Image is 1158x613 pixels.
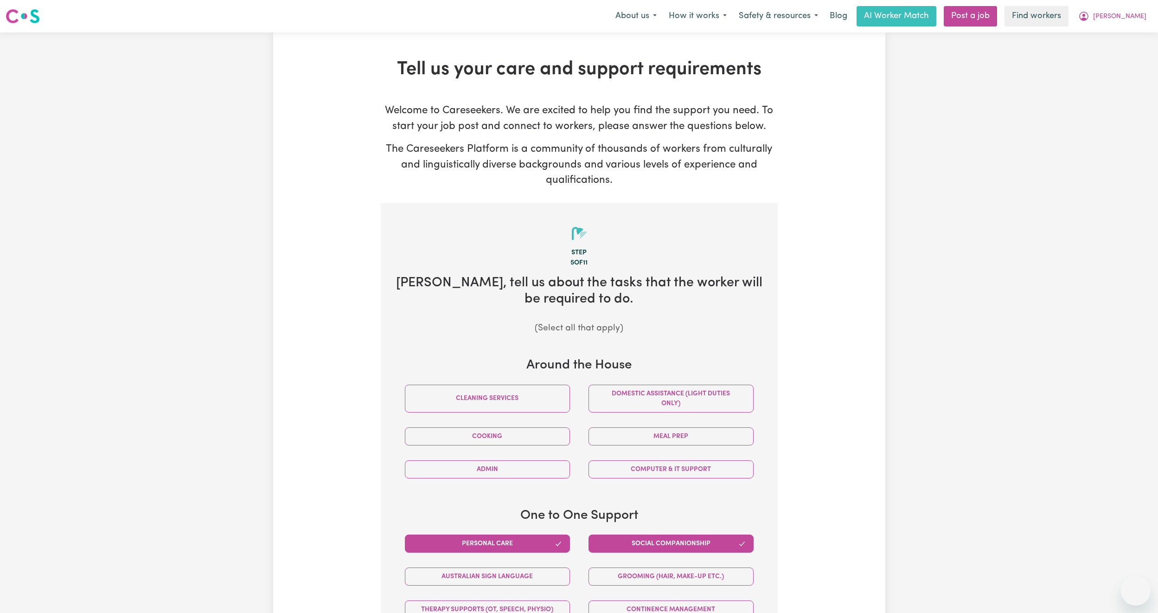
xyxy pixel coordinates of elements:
[396,258,763,268] div: 5 of 11
[1004,6,1068,26] a: Find workers
[944,6,997,26] a: Post a job
[381,58,778,81] h1: Tell us your care and support requirements
[733,6,824,26] button: Safety & resources
[1093,12,1146,22] span: [PERSON_NAME]
[405,385,570,413] button: Cleaning services
[6,8,40,25] img: Careseekers logo
[857,6,936,26] a: AI Worker Match
[396,248,763,258] div: Step
[663,6,733,26] button: How it works
[609,6,663,26] button: About us
[396,358,763,374] h3: Around the House
[381,142,778,188] p: The Careseekers Platform is a community of thousands of workers from culturally and linguisticall...
[405,568,570,586] button: Australian Sign Language
[396,322,763,336] p: (Select all that apply)
[6,6,40,27] a: Careseekers logo
[589,568,754,586] button: Grooming (hair, make-up etc.)
[396,508,763,524] h3: One to One Support
[405,427,570,445] button: Cooking
[1072,6,1152,26] button: My Account
[405,535,570,553] button: Personal care
[1121,576,1151,606] iframe: Button to launch messaging window, conversation in progress
[589,535,754,553] button: Social companionship
[381,103,778,134] p: Welcome to Careseekers. We are excited to help you find the support you need. To start your job p...
[405,460,570,478] button: Admin
[824,6,853,26] a: Blog
[396,275,763,307] h2: [PERSON_NAME] , tell us about the tasks that the worker will be required to do.
[589,427,754,445] button: Meal prep
[589,460,754,478] button: Computer & IT Support
[589,385,754,413] button: Domestic assistance (light duties only)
